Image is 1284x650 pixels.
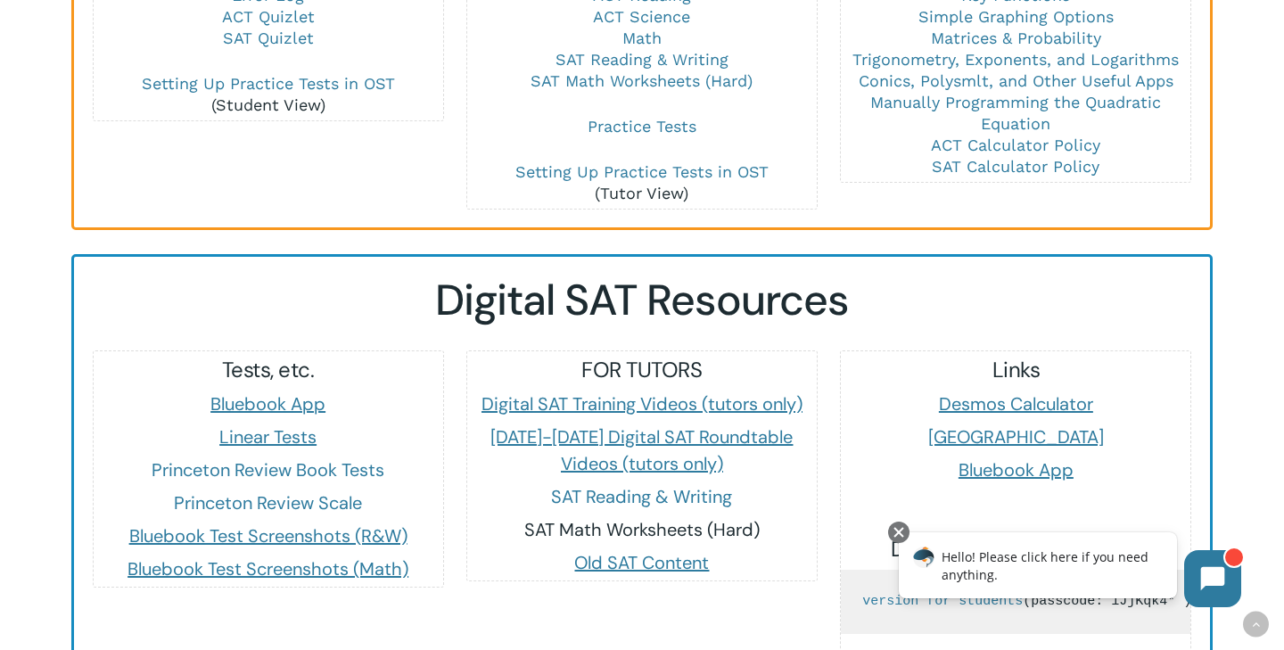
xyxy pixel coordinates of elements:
[222,7,315,26] a: ACT Quizlet
[862,594,1023,609] a: version for students
[928,425,1104,448] a: [GEOGRAPHIC_DATA]
[94,73,443,116] p: (Student View)
[588,117,696,136] a: Practice Tests
[219,425,317,448] a: Linear Tests
[841,570,1190,634] pre: (passcode: 1JjKqk4* )
[531,71,753,90] a: SAT Math Worksheets (Hard)
[490,425,793,475] a: [DATE]-[DATE] Digital SAT Roundtable Videos (tutors only)
[467,161,817,204] p: (Tutor View)
[841,356,1190,384] h5: Links
[931,29,1101,47] a: Matrices & Probability
[959,458,1074,481] a: Bluebook App
[931,136,1100,154] a: ACT Calculator Policy
[223,29,314,47] a: SAT Quizlet
[939,392,1093,416] a: Desmos Calculator
[129,524,407,547] a: Bluebook Test Screenshots (R&W)
[870,93,1161,133] a: Manually Programming the Quadratic Equation
[918,7,1114,26] a: Simple Graphing Options
[174,491,362,514] a: Princeton Review Scale
[551,485,732,508] a: SAT Reading & Writing
[859,71,1173,90] a: Conics, Polysmlt, and Other Useful Apps
[142,74,395,93] a: Setting Up Practice Tests in OST
[128,557,408,580] a: Bluebook Test Screenshots (Math)
[524,518,760,541] a: SAT Math Worksheets (Hard)
[841,535,1190,564] h5: Desmos Calculator Videos
[92,275,1192,326] h2: Digital SAT Resources
[574,551,709,574] a: Old SAT Content
[852,50,1179,69] a: Trigonometry, Exponents, and Logarithms
[932,157,1099,176] a: SAT Calculator Policy
[622,29,662,47] a: Math
[152,458,384,481] a: Princeton Review Book Tests
[467,356,817,384] h5: FOR TUTORS
[515,162,769,181] a: Setting Up Practice Tests in OST
[210,392,325,416] a: Bluebook App
[556,50,728,69] a: SAT Reading & Writing
[94,356,443,384] h5: Tests, etc.
[880,518,1259,625] iframe: Chatbot
[593,7,690,26] a: ACT Science
[481,392,802,416] a: Digital SAT Training Videos (tutors only)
